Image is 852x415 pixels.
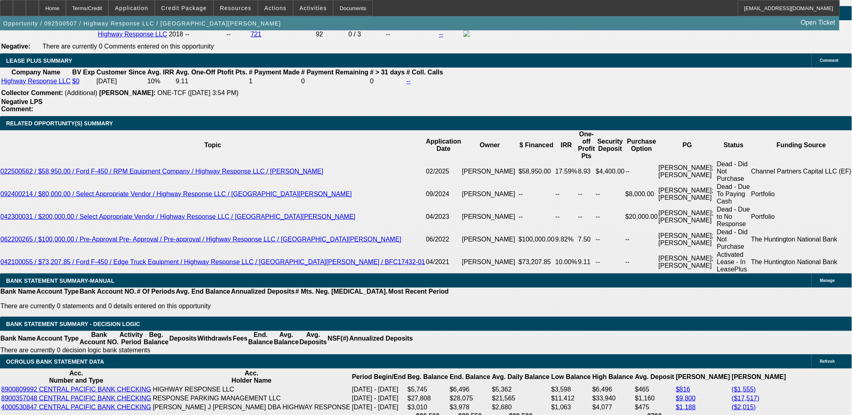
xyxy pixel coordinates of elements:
th: Account Type [36,331,79,346]
button: Application [109,0,154,16]
td: $3,978 [449,403,490,411]
span: Credit Package [161,5,207,11]
th: # Mts. Neg. [MEDICAL_DATA]. [295,288,388,296]
td: -- [578,183,596,205]
a: -- [439,31,444,38]
a: 042100055 / $73,207.85 / Ford F-450 / Edge Truck Equipment / Highway Response LLC / [GEOGRAPHIC_D... [0,258,425,265]
td: [PERSON_NAME] [462,251,518,273]
a: ($2,015) [732,404,756,411]
td: 04/2021 [426,251,462,273]
td: Portfolio [751,205,852,228]
b: Customer Since [97,69,146,76]
td: 0 [301,77,369,85]
td: [DATE] - [DATE] [352,385,406,394]
th: Account Type [36,288,79,296]
th: Beg. Balance [407,369,448,385]
td: $3,598 [551,385,591,394]
td: 1 [249,77,300,85]
th: End. Balance [449,369,490,385]
span: Bank Statement Summary - Decision Logic [6,321,140,327]
a: Highway Response LLC [98,31,167,38]
p: There are currently 0 statements and 0 details entered on this opportunity [0,303,449,310]
span: ONE-TCF ([DATE] 3:54 PM) [157,89,239,96]
a: Highway Response LLC [1,78,71,85]
th: Owner [462,130,518,160]
td: [PERSON_NAME]; [PERSON_NAME] [658,183,717,205]
span: -- [185,31,190,38]
td: [PERSON_NAME] [462,205,518,228]
td: $6,496 [449,385,490,394]
td: $33,940 [592,394,634,402]
td: $1,063 [551,403,591,411]
th: Most Recent Period [388,288,449,296]
td: -- [596,228,625,251]
button: Activities [294,0,333,16]
td: -- [596,183,625,205]
td: 2018 [169,30,184,39]
td: $73,207.85 [518,251,555,273]
th: [PERSON_NAME] [731,369,786,385]
td: $3,010 [407,403,448,411]
a: $0 [72,78,80,85]
th: Bank Account NO. [79,288,137,296]
th: Funding Source [751,130,852,160]
td: [PERSON_NAME] [462,228,518,251]
button: Actions [258,0,293,16]
th: Annualized Deposits [349,331,413,346]
a: 062200265 / $100,000.00 / Pre-Approval Pre- Approval / Pre-approval / Highway Response LLC / [GEO... [0,236,402,243]
span: Refresh [820,359,835,364]
th: High Balance [592,369,634,385]
td: [PERSON_NAME] [462,183,518,205]
span: Application [115,5,148,11]
th: Bank Account NO. [79,331,119,346]
th: PG [658,130,717,160]
td: [PERSON_NAME] J [PERSON_NAME] DBA HIGHWAY RESPONSE [152,403,351,411]
td: $4,077 [592,403,634,411]
a: 042300031 / $200,000.00 / Select Appropriate Vendor / Highway Response LLC / [GEOGRAPHIC_DATA][PE... [0,213,355,220]
a: ($1,555) [732,386,756,393]
b: Company Name [11,69,60,76]
td: The Huntington National Bank [751,251,852,273]
th: Annualized Deposits [230,288,295,296]
button: Credit Package [155,0,213,16]
div: 0 / 3 [349,31,385,38]
td: [PERSON_NAME]; [PERSON_NAME] [658,228,717,251]
td: $11,412 [551,394,591,402]
b: # Coll. Calls [406,69,443,76]
td: $58,950.00 [518,160,555,183]
span: Activities [300,5,327,11]
td: 09/2024 [426,183,462,205]
td: -- [518,205,555,228]
td: -- [625,228,658,251]
td: [DATE] [96,77,146,85]
img: facebook-icon.png [463,30,470,37]
td: $2,680 [492,403,550,411]
td: 9.11 [578,251,596,273]
td: 17.59% [555,160,578,183]
span: LEASE PLUS SUMMARY [6,57,72,64]
td: $5,745 [407,385,448,394]
th: Acc. Number and Type [1,369,152,385]
td: [PERSON_NAME]; [PERSON_NAME] [658,251,717,273]
td: -- [555,205,578,228]
td: Dead - Did Not Purchase [717,160,751,183]
th: [PERSON_NAME] [676,369,731,385]
a: 8900809992 CENTRAL PACIFIC BANK CHECKING [1,386,151,393]
th: One-off Profit Pts [578,130,596,160]
td: 9.82% [555,228,578,251]
span: OCROLUS BANK STATEMENT DATA [6,358,104,365]
td: 7.50 [578,228,596,251]
td: -- [596,205,625,228]
a: 8900357048 CENTRAL PACIFIC BANK CHECKING [1,395,151,402]
td: -- [625,251,658,273]
td: -- [625,160,658,183]
td: 10.00% [555,251,578,273]
th: IRR [555,130,578,160]
td: 10% [147,77,174,85]
span: Actions [264,5,287,11]
th: Application Date [426,130,462,160]
a: $1,188 [676,404,696,411]
td: $6,496 [592,385,634,394]
th: # Of Periods [137,288,175,296]
a: 092400214 / $80,000.00 / Select Appropriate Vendor / Highway Response LLC / [GEOGRAPHIC_DATA][PER... [0,191,352,197]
